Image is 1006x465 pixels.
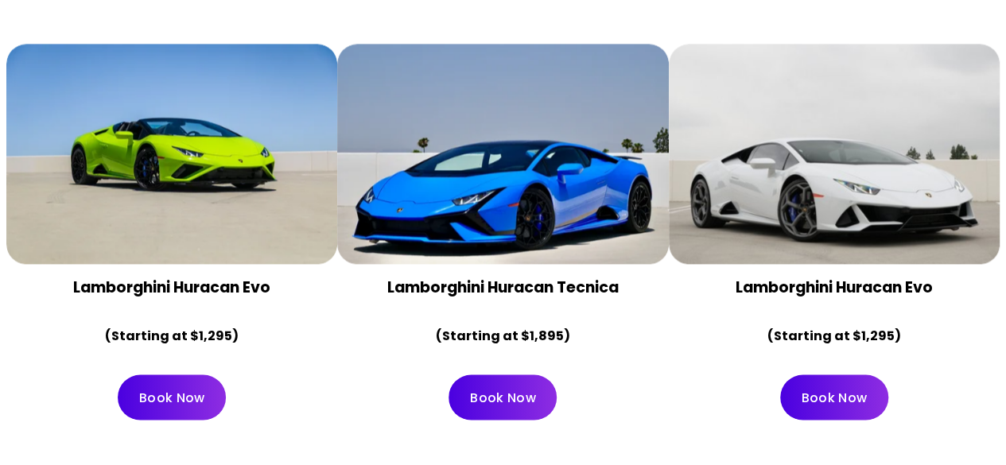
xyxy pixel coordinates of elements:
[118,374,226,420] a: Book Now
[449,374,557,420] a: Book Now
[736,277,933,298] strong: Lamborghini Huracan Evo
[436,326,570,344] strong: (Starting at $1,895)
[767,326,901,344] strong: (Starting at $1,295)
[387,277,619,298] strong: Lamborghini Huracan Tecnica
[73,277,270,298] strong: Lamborghini Huracan Evo
[780,374,888,420] a: Book Now
[105,326,239,344] strong: (Starting at $1,295)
